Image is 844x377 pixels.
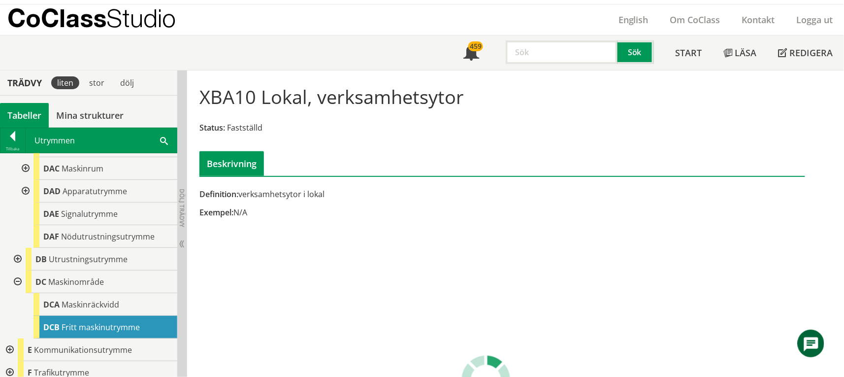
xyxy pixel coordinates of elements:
div: dölj [114,76,140,89]
a: English [608,14,659,26]
span: Signalutrymme [61,208,118,219]
span: Sök i tabellen [160,135,168,145]
span: Apparatutrymme [63,186,127,197]
a: Redigera [768,35,844,70]
div: verksamhetsytor i lokal [199,189,598,200]
span: Redigera [790,47,833,59]
a: Läsa [713,35,768,70]
button: Sök [617,40,654,64]
span: Definition: [199,189,238,200]
span: DB [35,254,47,265]
div: Beskrivning [199,151,264,176]
span: Maskinräckvidd [62,299,119,310]
div: Tillbaka [0,145,25,153]
span: Utrustningsutrymme [49,254,128,265]
span: DAE [43,208,59,219]
h1: XBA10 Lokal, verksamhetsytor [199,86,464,107]
div: liten [51,76,79,89]
span: Läsa [735,47,757,59]
span: Maskinrum [62,163,103,174]
span: E [28,344,32,355]
span: Fastställd [227,122,262,133]
span: Fritt maskinutrymme [62,322,140,333]
span: DCA [43,299,60,310]
div: Utrymmen [26,128,177,153]
span: DAC [43,163,60,174]
a: Kontakt [731,14,786,26]
span: Notifikationer [463,46,479,62]
div: stor [83,76,110,89]
span: Status: [199,122,225,133]
span: DC [35,276,46,287]
p: CoClass [7,12,176,24]
span: Nödutrustningsutrymme [61,231,155,242]
span: Start [676,47,702,59]
a: Om CoClass [659,14,731,26]
a: Mina strukturer [49,103,131,128]
span: Exempel: [199,207,233,218]
a: CoClassStudio [7,4,197,35]
input: Sök [506,40,617,64]
span: Maskinområde [48,276,104,287]
span: DAF [43,231,59,242]
span: Studio [106,3,176,33]
div: 459 [468,41,483,51]
div: Trädvy [2,77,47,88]
span: Dölj trädvy [178,189,186,227]
div: N/A [199,207,598,218]
a: Start [665,35,713,70]
a: Logga ut [786,14,844,26]
span: DCB [43,322,60,333]
span: DAD [43,186,61,197]
a: 459 [453,35,490,70]
span: Kommunikationsutrymme [34,344,132,355]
